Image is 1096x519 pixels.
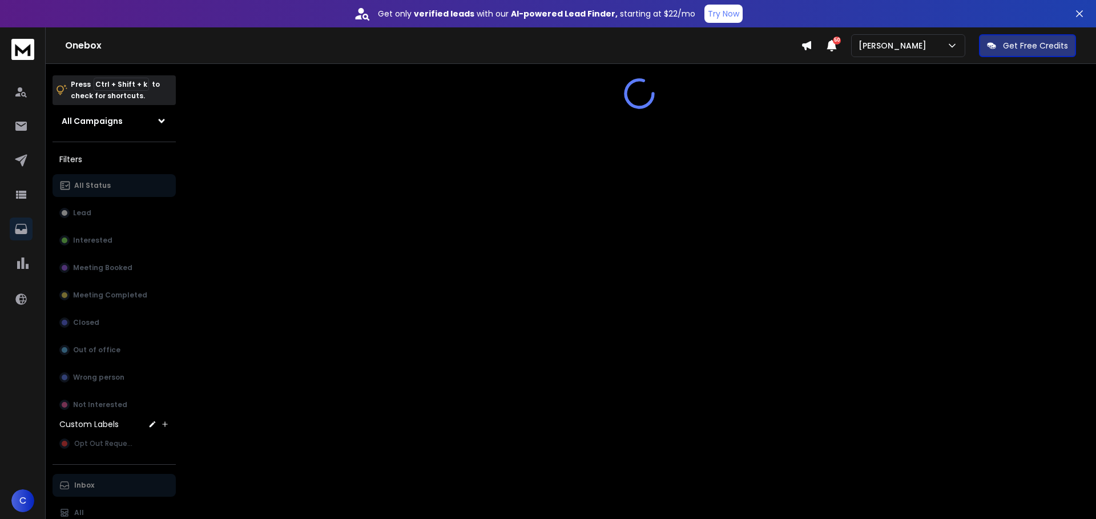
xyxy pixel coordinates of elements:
strong: AI-powered Lead Finder, [511,8,618,19]
button: Get Free Credits [979,34,1076,57]
button: C [11,489,34,512]
p: Try Now [708,8,739,19]
span: Ctrl + Shift + k [94,78,149,91]
h3: Filters [53,151,176,167]
strong: verified leads [414,8,474,19]
h1: Onebox [65,39,801,53]
p: Get only with our starting at $22/mo [378,8,695,19]
h3: Custom Labels [59,419,119,430]
h1: All Campaigns [62,115,123,127]
p: Get Free Credits [1003,40,1068,51]
button: Try Now [704,5,743,23]
p: [PERSON_NAME] [859,40,931,51]
button: All Campaigns [53,110,176,132]
p: Press to check for shortcuts. [71,79,160,102]
img: logo [11,39,34,60]
span: 50 [833,37,841,45]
